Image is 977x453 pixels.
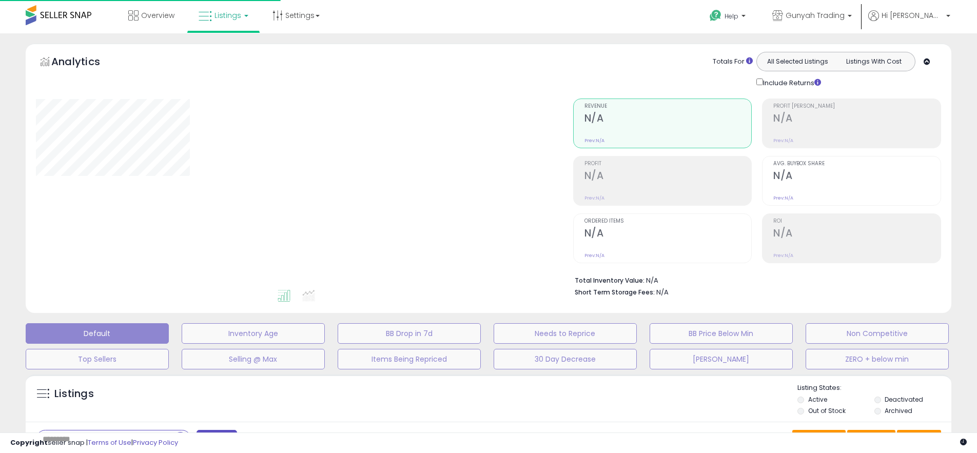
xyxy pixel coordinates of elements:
span: Ordered Items [584,219,752,224]
span: Help [725,12,738,21]
span: Profit [584,161,752,167]
button: All Selected Listings [759,55,836,68]
span: Hi [PERSON_NAME] [882,10,943,21]
button: Items Being Repriced [338,349,481,369]
button: Listings With Cost [835,55,912,68]
span: N/A [656,287,669,297]
span: Listings [214,10,241,21]
h2: N/A [584,227,752,241]
button: Default [26,323,169,344]
button: 30 Day Decrease [494,349,637,369]
button: BB Drop in 7d [338,323,481,344]
small: Prev: N/A [584,252,604,259]
small: Prev: N/A [584,195,604,201]
small: Prev: N/A [773,252,793,259]
div: Totals For [713,57,753,67]
button: Top Sellers [26,349,169,369]
button: BB Price Below Min [650,323,793,344]
small: Prev: N/A [773,195,793,201]
h2: N/A [584,112,752,126]
li: N/A [575,273,934,286]
h2: N/A [773,227,941,241]
span: Overview [141,10,174,21]
span: Revenue [584,104,752,109]
b: Short Term Storage Fees: [575,288,655,297]
small: Prev: N/A [584,137,604,144]
button: Selling @ Max [182,349,325,369]
div: seller snap | | [10,438,178,448]
div: Include Returns [749,76,833,88]
i: Get Help [709,9,722,22]
h2: N/A [773,112,941,126]
a: Hi [PERSON_NAME] [868,10,950,33]
span: Gunyah Trading [786,10,845,21]
b: Total Inventory Value: [575,276,644,285]
strong: Copyright [10,438,48,447]
a: Help [701,2,756,33]
h2: N/A [773,170,941,184]
span: ROI [773,219,941,224]
button: Non Competitive [806,323,949,344]
button: Needs to Reprice [494,323,637,344]
small: Prev: N/A [773,137,793,144]
button: ZERO + below min [806,349,949,369]
button: Inventory Age [182,323,325,344]
button: [PERSON_NAME] [650,349,793,369]
h5: Analytics [51,54,120,71]
span: Profit [PERSON_NAME] [773,104,941,109]
span: Avg. Buybox Share [773,161,941,167]
h2: N/A [584,170,752,184]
